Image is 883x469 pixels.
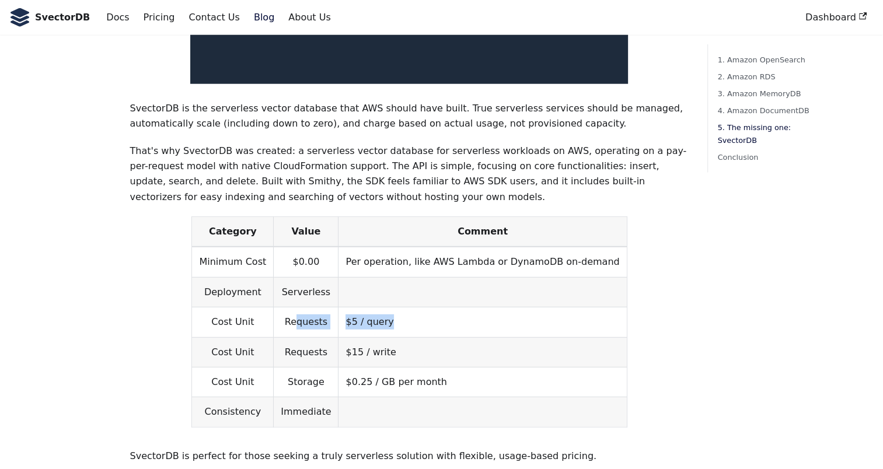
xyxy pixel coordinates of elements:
a: Docs [99,8,136,27]
a: 5. The missing one: SvectorDB [717,121,812,146]
td: Requests [274,337,338,367]
td: $15 / write [338,337,627,367]
a: 4. Amazon DocumentDB [717,104,812,117]
a: Conclusion [717,151,812,163]
th: Category [192,217,274,247]
th: Comment [338,217,627,247]
a: SvectorDB LogoSvectorDB [9,8,90,27]
td: $0.25 / GB per month [338,367,627,397]
td: Cost Unit [192,337,274,367]
td: Consistency [192,397,274,427]
td: Immediate [274,397,338,427]
td: $0.00 [274,247,338,277]
a: About Us [281,8,337,27]
td: Per operation, like AWS Lambda or DynamoDB on-demand [338,247,627,277]
td: Storage [274,367,338,397]
p: SvectorDB is perfect for those seeking a truly serverless solution with flexible, usage-based pri... [130,449,689,464]
td: Cost Unit [192,367,274,397]
a: Blog [247,8,281,27]
p: That's why SvectorDB was created: a serverless vector database for serverless workloads on AWS, o... [130,143,689,205]
b: SvectorDB [35,10,90,25]
a: 2. Amazon RDS [717,71,812,83]
img: SvectorDB Logo [9,8,30,27]
p: SvectorDB is the serverless vector database that AWS should have built. True serverless services ... [130,101,689,132]
td: Requests [274,307,338,337]
a: Dashboard [798,8,874,27]
td: Deployment [192,277,274,307]
th: Value [274,217,338,247]
a: Pricing [137,8,182,27]
td: Cost Unit [192,307,274,337]
td: Minimum Cost [192,247,274,277]
a: 1. Amazon OpenSearch [717,54,812,66]
a: 3. Amazon MemoryDB [717,87,812,100]
td: $5 / query [338,307,627,337]
td: Serverless [274,277,338,307]
a: Contact Us [182,8,246,27]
